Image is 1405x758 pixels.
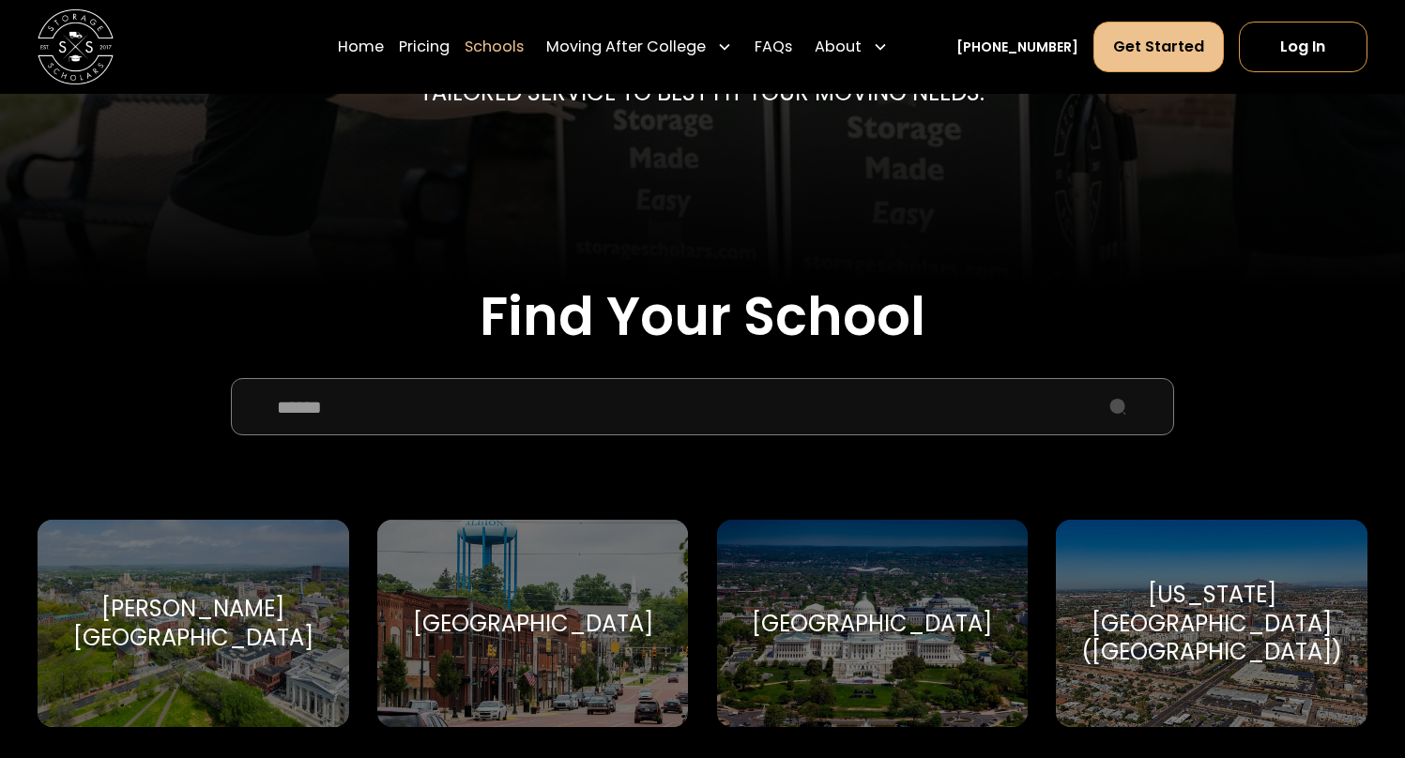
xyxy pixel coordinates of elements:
[539,21,740,73] div: Moving After College
[60,595,326,651] div: [PERSON_NAME][GEOGRAPHIC_DATA]
[338,21,384,73] a: Home
[399,21,450,73] a: Pricing
[1078,581,1344,665] div: [US_STATE][GEOGRAPHIC_DATA] ([GEOGRAPHIC_DATA])
[413,610,653,638] div: [GEOGRAPHIC_DATA]
[377,520,689,727] a: Go to selected school
[717,520,1029,727] a: Go to selected school
[546,36,706,58] div: Moving After College
[38,285,1367,349] h2: Find Your School
[1056,520,1367,727] a: Go to selected school
[752,610,992,638] div: [GEOGRAPHIC_DATA]
[465,21,524,73] a: Schools
[38,9,113,84] img: Storage Scholars main logo
[1239,22,1367,72] a: Log In
[815,36,862,58] div: About
[956,38,1078,57] a: [PHONE_NUMBER]
[38,520,349,727] a: Go to selected school
[807,21,895,73] div: About
[755,21,792,73] a: FAQs
[1093,22,1224,72] a: Get Started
